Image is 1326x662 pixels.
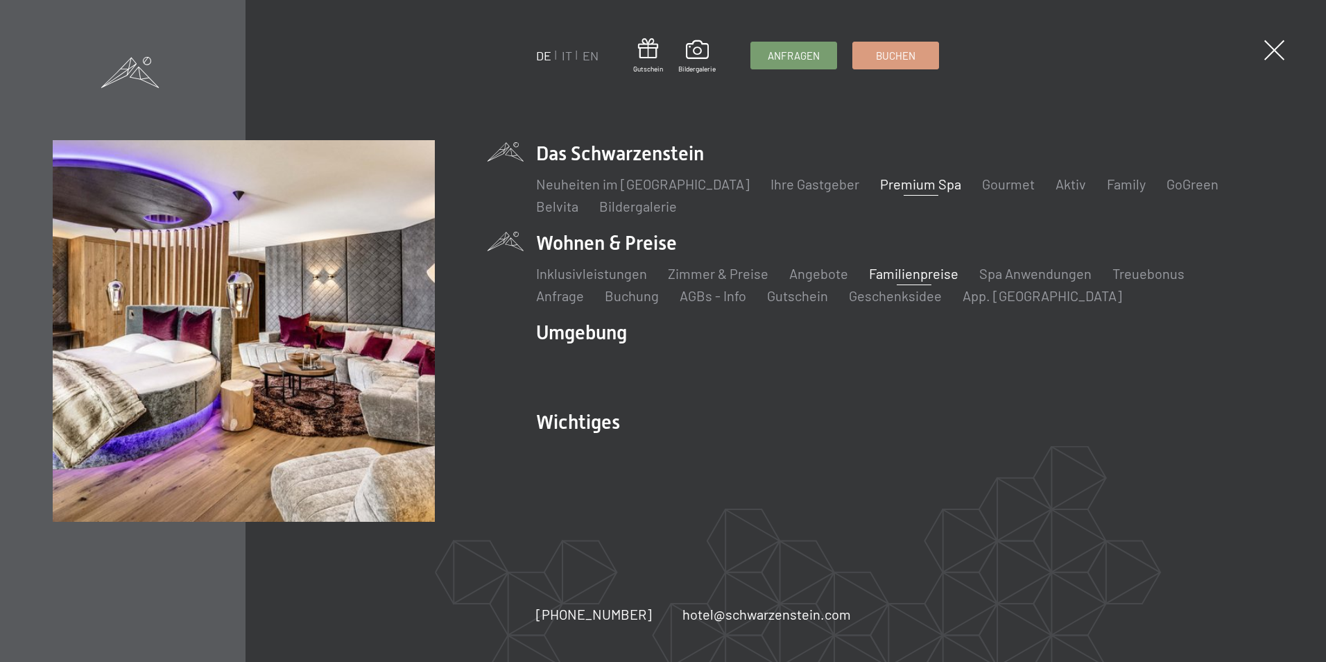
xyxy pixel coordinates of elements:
a: Bildergalerie [599,198,677,214]
a: Geschenksidee [849,287,942,304]
a: Treuebonus [1112,265,1185,282]
a: Premium Spa [880,176,961,192]
a: Spa Anwendungen [979,265,1092,282]
a: Inklusivleistungen [536,265,647,282]
span: [PHONE_NUMBER] [536,606,652,622]
a: Neuheiten im [GEOGRAPHIC_DATA] [536,176,750,192]
span: Anfragen [768,49,820,63]
span: Bildergalerie [678,64,716,74]
a: Zimmer & Preise [668,265,768,282]
a: [PHONE_NUMBER] [536,604,652,624]
a: Anfrage [536,287,584,304]
span: Gutschein [633,64,663,74]
a: App. [GEOGRAPHIC_DATA] [963,287,1122,304]
a: GoGreen [1166,176,1219,192]
a: Buchen [853,42,938,69]
a: Bildergalerie [678,40,716,74]
a: Buchung [605,287,659,304]
a: AGBs - Info [680,287,746,304]
a: Family [1107,176,1146,192]
a: Belvita [536,198,578,214]
span: Buchen [876,49,915,63]
a: Gutschein [767,287,828,304]
a: Angebote [789,265,848,282]
a: Gutschein [633,38,663,74]
a: Ihre Gastgeber [770,176,859,192]
a: DE [536,48,551,63]
a: Aktiv [1056,176,1086,192]
a: Gourmet [982,176,1035,192]
a: hotel@schwarzenstein.com [682,604,851,624]
a: Anfragen [751,42,836,69]
a: Familienpreise [869,265,958,282]
a: EN [583,48,599,63]
a: IT [562,48,572,63]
